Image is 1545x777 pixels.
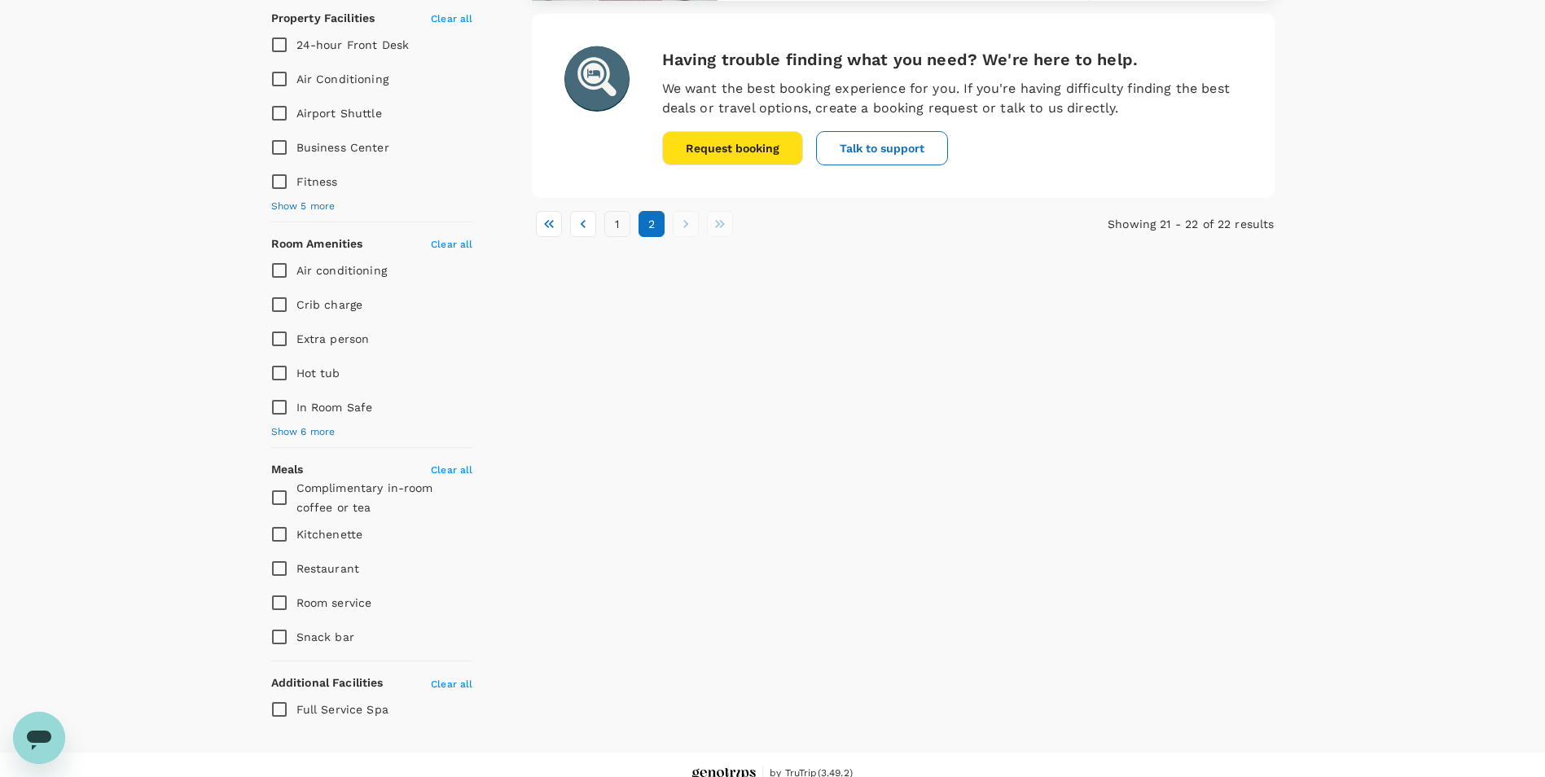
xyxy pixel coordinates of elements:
iframe: Button to launch messaging window [13,712,65,764]
span: Extra person [296,332,370,345]
span: Fitness [296,175,338,188]
span: 24-hour Front Desk [296,38,410,51]
span: Full Service Spa [296,703,388,716]
span: Hot tub [296,367,340,380]
span: Clear all [431,239,472,250]
span: Room service [296,596,372,609]
span: Restaurant [296,562,360,575]
span: Air conditioning [296,264,387,277]
span: Clear all [431,464,472,476]
button: Go to page 1 [604,211,630,237]
span: Clear all [431,678,472,690]
h6: Meals [271,461,304,479]
button: Request booking [662,131,803,165]
h6: Having trouble finding what you need? We're here to help. [662,46,1242,72]
p: We want the best booking experience for you. If you're having difficulty finding the best deals o... [662,79,1242,118]
button: page 2 [639,211,665,237]
span: In Room Safe [296,401,373,414]
span: Snack bar [296,630,354,643]
button: Go to previous page [570,211,596,237]
span: Show 6 more [271,424,336,441]
span: Crib charge [296,298,363,311]
nav: pagination navigation [532,211,1027,237]
h6: Room Amenities [271,235,363,253]
button: Go to first page [536,211,562,237]
h6: Additional Facilities [271,674,384,692]
span: Airport Shuttle [296,107,382,120]
span: Complimentary in-room coffee or tea [296,481,433,514]
span: Show 5 more [271,199,336,215]
span: Kitchenette [296,528,363,541]
button: Talk to support [816,131,948,165]
span: Clear all [431,13,472,24]
span: Business Center [296,141,389,154]
h6: Property Facilities [271,10,375,28]
span: Air Conditioning [296,72,388,86]
p: Showing 21 - 22 of 22 results [1026,216,1274,232]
